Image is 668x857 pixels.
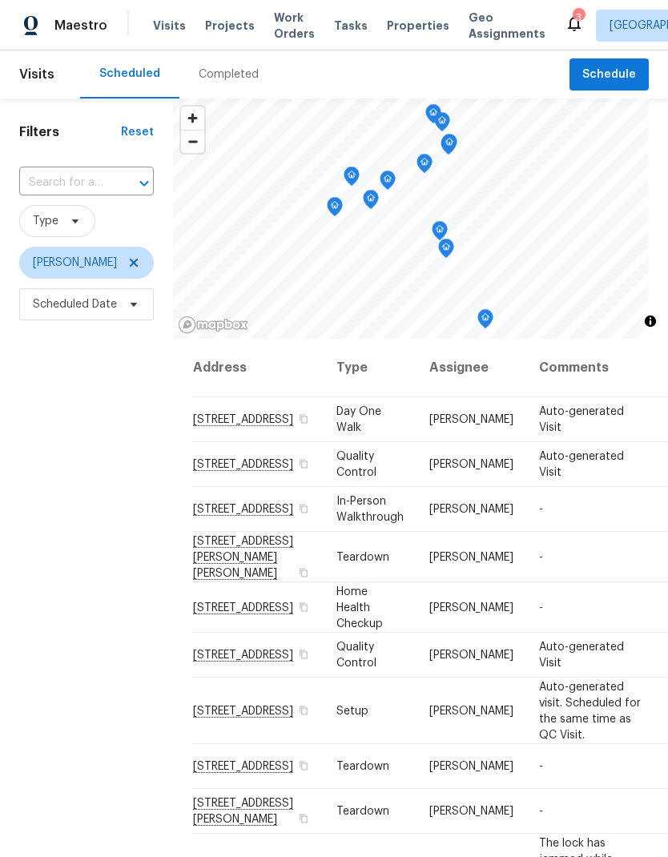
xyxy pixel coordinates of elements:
[99,66,160,82] div: Scheduled
[429,806,513,817] span: [PERSON_NAME]
[477,309,493,334] div: Map marker
[192,339,324,397] th: Address
[199,66,259,82] div: Completed
[296,565,311,579] button: Copy Address
[416,339,526,397] th: Assignee
[296,457,311,471] button: Copy Address
[336,451,376,478] span: Quality Control
[205,18,255,34] span: Projects
[380,171,396,195] div: Map marker
[429,551,513,562] span: [PERSON_NAME]
[296,811,311,826] button: Copy Address
[121,124,154,140] div: Reset
[296,758,311,773] button: Copy Address
[324,339,416,397] th: Type
[327,197,343,222] div: Map marker
[336,406,381,433] span: Day One Walk
[336,761,389,772] span: Teardown
[296,501,311,516] button: Copy Address
[539,406,624,433] span: Auto-generated Visit
[336,806,389,817] span: Teardown
[641,312,660,331] button: Toggle attribution
[296,702,311,717] button: Copy Address
[19,57,54,92] span: Visits
[33,213,58,229] span: Type
[181,131,204,153] span: Zoom out
[441,134,457,159] div: Map marker
[432,221,448,246] div: Map marker
[582,65,636,85] span: Schedule
[19,124,121,140] h1: Filters
[539,681,641,740] span: Auto-generated visit. Scheduled for the same time as QC Visit.
[19,171,109,195] input: Search for an address...
[336,642,376,669] span: Quality Control
[33,296,117,312] span: Scheduled Date
[181,130,204,153] button: Zoom out
[469,10,545,42] span: Geo Assignments
[296,647,311,662] button: Copy Address
[569,58,649,91] button: Schedule
[429,459,513,470] span: [PERSON_NAME]
[416,154,433,179] div: Map marker
[441,135,457,160] div: Map marker
[334,20,368,31] span: Tasks
[539,642,624,669] span: Auto-generated Visit
[336,705,368,716] span: Setup
[429,761,513,772] span: [PERSON_NAME]
[429,414,513,425] span: [PERSON_NAME]
[363,190,379,215] div: Map marker
[429,504,513,515] span: [PERSON_NAME]
[33,255,117,271] span: [PERSON_NAME]
[539,551,543,562] span: -
[153,18,186,34] span: Visits
[429,705,513,716] span: [PERSON_NAME]
[646,312,655,330] span: Toggle attribution
[573,10,584,26] div: 3
[54,18,107,34] span: Maestro
[178,316,248,334] a: Mapbox homepage
[336,551,389,562] span: Teardown
[429,650,513,661] span: [PERSON_NAME]
[173,99,648,339] canvas: Map
[296,599,311,614] button: Copy Address
[336,496,404,523] span: In-Person Walkthrough
[425,104,441,129] div: Map marker
[181,107,204,130] button: Zoom in
[429,602,513,613] span: [PERSON_NAME]
[387,18,449,34] span: Properties
[133,172,155,195] button: Open
[438,239,454,264] div: Map marker
[274,10,315,42] span: Work Orders
[539,504,543,515] span: -
[539,761,543,772] span: -
[539,806,543,817] span: -
[526,339,658,397] th: Comments
[539,451,624,478] span: Auto-generated Visit
[336,585,383,629] span: Home Health Checkup
[296,412,311,426] button: Copy Address
[434,112,450,137] div: Map marker
[344,167,360,191] div: Map marker
[539,602,543,613] span: -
